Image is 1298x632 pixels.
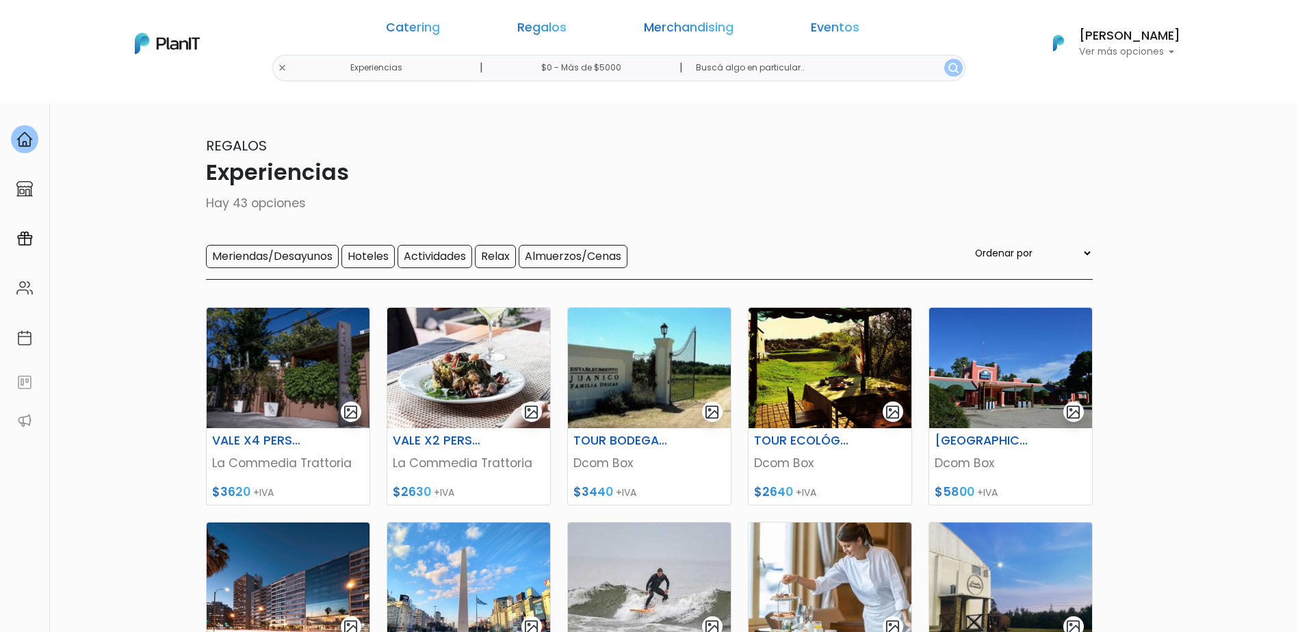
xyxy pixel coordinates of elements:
[434,486,454,499] span: +IVA
[754,484,793,500] span: $2640
[385,434,497,448] h6: VALE X2 PERSONAS
[253,486,274,499] span: +IVA
[206,135,1093,156] p: Regalos
[206,307,370,505] a: gallery-light VALE X4 PERSONAS La Commedia Trattoria $3620 +IVA
[935,484,974,500] span: $5800
[135,33,200,54] img: PlanIt Logo
[16,330,33,346] img: calendar-87d922413cdce8b2cf7b7f5f62616a5cf9e4887200fb71536465627b3292af00.svg
[616,486,636,499] span: +IVA
[885,404,900,420] img: gallery-light
[16,131,33,148] img: home-e721727adea9d79c4d83392d1f703f7f8bce08238fde08b1acbfd93340b81755.svg
[16,231,33,247] img: campaigns-02234683943229c281be62815700db0a1741e53638e28bf9629b52c665b00959.svg
[935,454,1087,472] p: Dcom Box
[398,245,472,268] input: Actividades
[929,308,1092,428] img: thumb_Captura_de_pantalla_2023-01-23_110043.jpg
[573,454,725,472] p: Dcom Box
[393,484,431,500] span: $2630
[685,55,965,81] input: Buscá algo en particular..
[386,22,440,38] a: Catering
[16,280,33,296] img: people-662611757002400ad9ed0e3c099ab2801c6687ba6c219adb57efc949bc21e19d.svg
[929,307,1093,505] a: gallery-light [GEOGRAPHIC_DATA] Dcom Box $5800 +IVA
[480,60,483,76] p: |
[206,245,339,268] input: Meriendas/Desayunos
[644,22,734,38] a: Merchandising
[387,307,551,505] a: gallery-light VALE X2 PERSONAS La Commedia Trattoria $2630 +IVA
[16,412,33,429] img: partners-52edf745621dab592f3b2c58e3bca9d71375a7ef29c3b500c9f145b62cc070d4.svg
[746,434,858,448] h6: TOUR ECOLÓGICO - DÍA DE CAMPO EN EL HUMEDAL LA [PERSON_NAME]
[1065,404,1081,420] img: gallery-light
[811,22,859,38] a: Eventos
[212,454,364,472] p: La Commedia Trattoria
[387,308,550,428] img: thumb_WhatsApp_Image_2022-06-22_at_3.14.10_PM.jpeg
[1035,25,1180,61] button: PlanIt Logo [PERSON_NAME] Ver más opciones
[343,404,359,420] img: gallery-light
[519,245,627,268] input: Almuerzos/Cenas
[523,404,539,420] img: gallery-light
[212,484,250,500] span: $3620
[207,308,369,428] img: thumb_lacommedia-restaurante-pasta-alacarta_09.jpg
[748,307,912,505] a: gallery-light TOUR ECOLÓGICO - DÍA DE CAMPO EN EL HUMEDAL LA [PERSON_NAME] Dcom Box $2640 +IVA
[749,308,911,428] img: thumb_La_Macarena__2_.jpg
[517,22,567,38] a: Regalos
[926,434,1039,448] h6: [GEOGRAPHIC_DATA]
[573,484,613,500] span: $3440
[206,194,1093,212] p: Hay 43 opciones
[341,245,395,268] input: Hoteles
[568,308,731,428] img: thumb_ed.jpg
[206,156,1093,189] p: Experiencias
[1079,47,1180,57] p: Ver más opciones
[948,63,959,73] img: search_button-432b6d5273f82d61273b3651a40e1bd1b912527efae98b1b7a1b2c0702e16a8d.svg
[679,60,683,76] p: |
[475,245,516,268] input: Relax
[704,404,720,420] img: gallery-light
[204,434,316,448] h6: VALE X4 PERSONAS
[16,374,33,391] img: feedback-78b5a0c8f98aac82b08bfc38622c3050aee476f2c9584af64705fc4e61158814.svg
[393,454,545,472] p: La Commedia Trattoria
[16,181,33,197] img: marketplace-4ceaa7011d94191e9ded77b95e3339b90024bf715f7c57f8cf31f2d8c509eaba.svg
[1043,28,1074,58] img: PlanIt Logo
[567,307,731,505] a: gallery-light TOUR BODEGA JOANICÓ Dcom Box $3440 +IVA
[565,434,677,448] h6: TOUR BODEGA JOANICÓ
[1079,30,1180,42] h6: [PERSON_NAME]
[278,64,287,73] img: close-6986928ebcb1d6c9903e3b54e860dbc4d054630f23adef3a32610726dff6a82b.svg
[754,454,906,472] p: Dcom Box
[977,486,998,499] span: +IVA
[796,486,816,499] span: +IVA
